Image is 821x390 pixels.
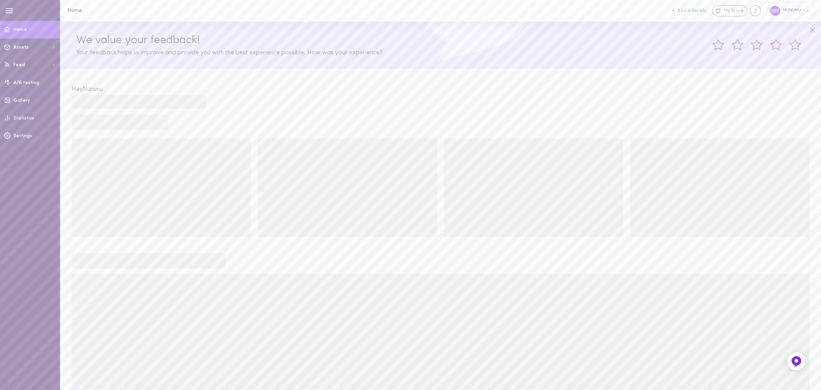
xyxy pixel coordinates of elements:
[67,8,194,13] h1: Home
[750,5,761,17] div: Knowledge center
[76,50,383,56] span: Your feedback helps us improve and provide you with the best experience possible. How was your ex...
[13,98,30,103] span: Gallery
[13,27,27,32] span: Home
[13,81,39,85] span: A/B testing
[724,8,744,15] span: My Store
[672,8,712,13] a: 9 Live Assets
[13,116,34,121] span: Statistics
[13,45,28,50] span: Assets
[76,34,200,46] span: We value your feedback!
[767,2,814,19] div: NUNUNU
[13,134,32,138] span: Settings
[72,86,103,92] span: Hey Nununu
[13,63,25,67] span: Feed
[791,356,802,367] img: Feedback Button
[672,8,707,13] button: 9 Live Assets
[712,5,747,17] a: My Store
